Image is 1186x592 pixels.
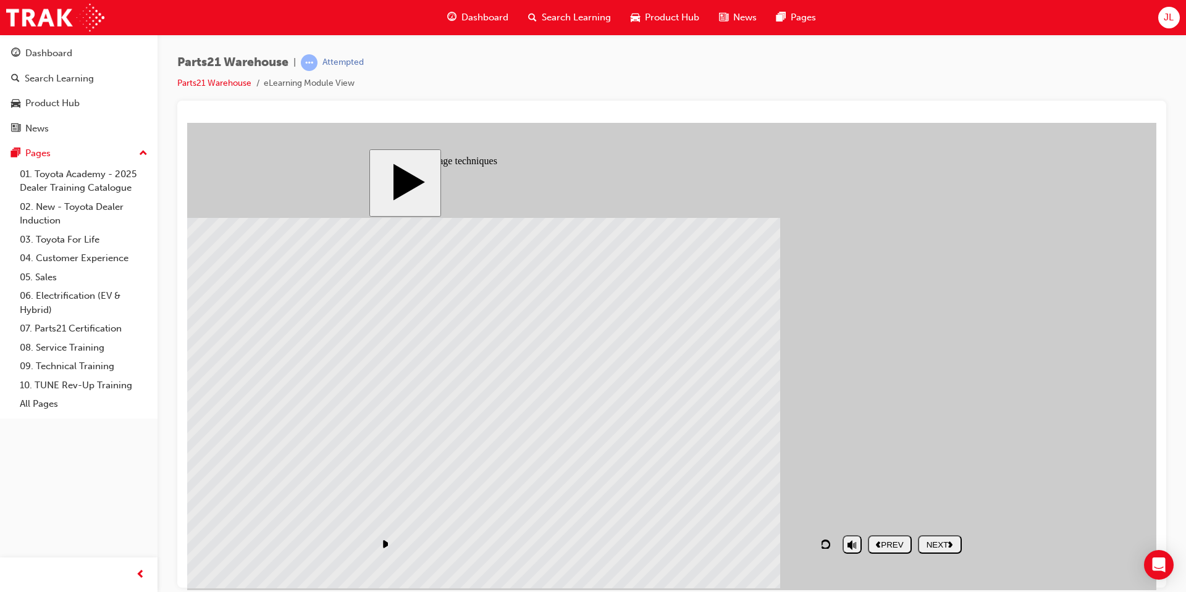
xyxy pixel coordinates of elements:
[25,146,51,161] div: Pages
[621,5,709,30] a: car-iconProduct Hub
[15,198,153,230] a: 02. New - Toyota Dealer Induction
[776,10,786,25] span: pages-icon
[5,92,153,115] a: Product Hub
[542,10,611,25] span: Search Learning
[447,10,456,25] span: guage-icon
[182,27,788,441] div: Parts21Warehouse Start Course
[733,10,757,25] span: News
[11,148,20,159] span: pages-icon
[293,56,296,70] span: |
[15,230,153,249] a: 03. Toyota For Life
[719,10,728,25] span: news-icon
[15,165,153,198] a: 01. Toyota Academy - 2025 Dealer Training Catalogue
[301,54,318,71] span: learningRecordVerb_ATTEMPT-icon
[15,394,153,414] a: All Pages
[1144,550,1174,580] div: Open Intercom Messenger
[182,27,254,94] button: Start
[15,249,153,268] a: 04. Customer Experience
[15,338,153,357] a: 08. Service Training
[15,319,153,338] a: 07. Parts21 Certification
[5,40,153,142] button: DashboardSearch LearningProduct HubNews
[177,78,251,88] a: Parts21 Warehouse
[5,117,153,140] a: News
[5,42,153,65] a: Dashboard
[11,73,20,85] span: search-icon
[645,10,699,25] span: Product Hub
[1158,7,1180,28] button: JL
[15,357,153,376] a: 09. Technical Training
[518,5,621,30] a: search-iconSearch Learning
[6,4,104,31] img: Trak
[264,77,355,91] li: eLearning Module View
[11,98,20,109] span: car-icon
[15,376,153,395] a: 10. TUNE Rev-Up Training
[136,567,145,583] span: prev-icon
[767,5,826,30] a: pages-iconPages
[791,10,816,25] span: Pages
[5,142,153,165] button: Pages
[25,96,80,110] div: Product Hub
[11,48,20,59] span: guage-icon
[437,5,518,30] a: guage-iconDashboard
[322,57,364,69] div: Attempted
[461,10,508,25] span: Dashboard
[709,5,767,30] a: news-iconNews
[631,10,640,25] span: car-icon
[25,122,49,136] div: News
[15,268,153,287] a: 05. Sales
[15,286,153,319] a: 06. Electrification (EV & Hybrid)
[139,146,148,162] span: up-icon
[177,56,288,70] span: Parts21 Warehouse
[25,46,72,60] div: Dashboard
[11,123,20,135] span: news-icon
[5,67,153,90] a: Search Learning
[25,72,94,86] div: Search Learning
[528,10,537,25] span: search-icon
[1164,10,1174,25] span: JL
